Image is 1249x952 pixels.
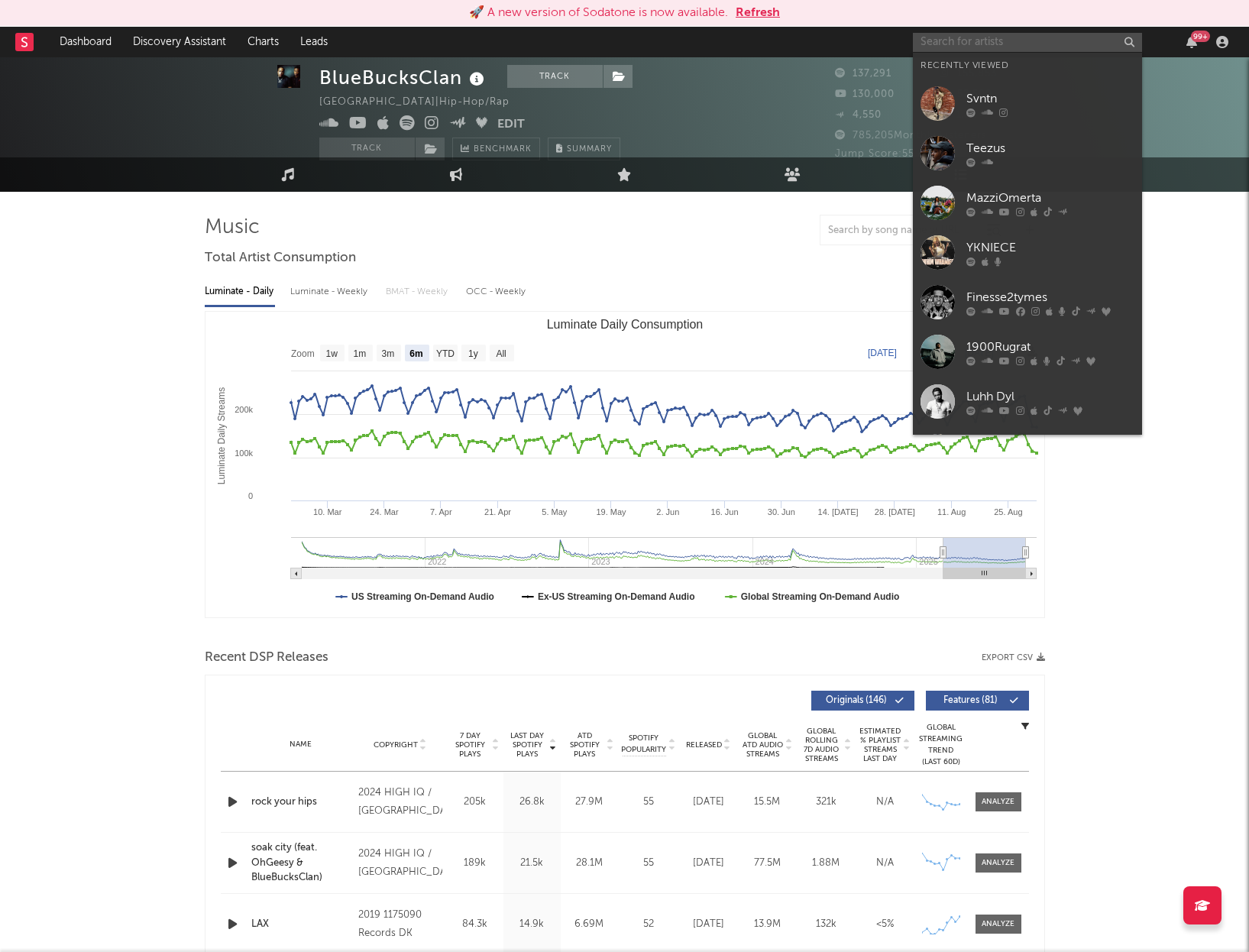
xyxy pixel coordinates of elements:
[496,348,506,359] text: All
[537,591,694,602] text: Ex-US Streaming On-Demand Audio
[835,110,882,120] span: 4,550
[474,141,532,159] span: Benchmark
[859,917,911,932] div: <5%
[452,138,540,160] a: Benchmark
[913,178,1142,228] a: MazziOmerta
[966,338,1134,356] div: 1900Rugrat
[290,279,370,305] div: Luminate - Weekly
[913,277,1142,327] a: Finesse2tymes
[913,228,1142,277] a: YKNIECE
[49,27,122,57] a: Dashboard
[565,917,614,932] div: 6.69M
[913,79,1142,128] a: Svntn
[351,591,494,602] text: US Streaming On-Demand Audio
[122,27,237,57] a: Discovery Assistant
[742,731,784,759] span: Global ATD Audio Streams
[319,138,415,160] button: Track
[859,727,901,763] span: Estimated % Playlist Streams Last Day
[567,145,612,154] span: Summary
[235,448,253,458] text: 100k
[966,238,1134,257] div: YKNIECE
[921,57,1134,75] div: Recently Viewed
[622,795,675,810] div: 55
[994,507,1022,516] text: 25. Aug
[370,507,399,516] text: 24. Mar
[913,426,1142,476] a: 214 luh3ric
[235,405,253,414] text: 200k
[1191,31,1210,42] div: 99 +
[358,784,442,821] div: 2024 HIGH IQ / [GEOGRAPHIC_DATA]
[450,917,500,932] div: 84.3k
[801,856,852,871] div: 1.88M
[319,65,488,90] div: BlueBucksClan
[450,795,500,810] div: 205k
[918,722,964,768] div: Global Streaming Trend (Last 60D)
[565,856,614,871] div: 28.1M
[801,917,852,932] div: 132k
[742,856,793,871] div: 77.5M
[507,65,603,88] button: Track
[409,348,422,359] text: 6m
[966,189,1134,207] div: MazziOmerta
[683,917,734,932] div: [DATE]
[1186,36,1197,48] button: 99+
[982,653,1045,662] button: Export CSV
[507,795,557,810] div: 26.8k
[742,795,793,810] div: 15.5M
[325,348,338,359] text: 1w
[205,249,356,267] span: Total Artist Consumption
[251,795,351,810] a: rock your hips
[565,731,605,759] span: ATD Spotify Plays
[374,740,418,750] span: Copyright
[353,348,366,359] text: 1m
[237,27,290,57] a: Charts
[966,139,1134,157] div: Teezus
[801,795,852,810] div: 321k
[251,739,351,750] div: Name
[497,115,525,134] button: Edit
[468,348,478,359] text: 1y
[740,591,899,602] text: Global Streaming On-Demand Audio
[507,856,557,871] div: 21.5k
[248,491,252,500] text: 0
[319,93,527,112] div: [GEOGRAPHIC_DATA] | Hip-Hop/Rap
[542,507,568,516] text: 5. May
[821,696,891,705] span: Originals ( 146 )
[868,348,897,358] text: [DATE]
[429,507,451,516] text: 7. Apr
[811,691,914,711] button: Originals(146)
[683,795,734,810] div: [DATE]
[215,387,226,484] text: Luminate Daily Streams
[596,507,626,516] text: 19. May
[622,917,675,932] div: 52
[913,128,1142,178] a: Teezus
[507,917,557,932] div: 14.9k
[507,731,548,759] span: Last Day Spotify Plays
[913,33,1142,52] input: Search for artists
[874,507,914,516] text: 28. [DATE]
[683,856,734,871] div: [DATE]
[358,906,442,943] div: 2019 1175090 Records DK
[820,225,982,237] input: Search by song name or URL
[936,696,1006,705] span: Features ( 81 )
[913,327,1142,377] a: 1900Rugrat
[966,288,1134,306] div: Finesse2tymes
[358,845,442,882] div: 2024 HIGH IQ / [GEOGRAPHIC_DATA]
[835,89,895,99] span: 130,000
[548,138,620,160] button: Summary
[251,917,351,932] a: LAX
[565,795,614,810] div: 27.9M
[621,733,666,756] span: Spotify Popularity
[450,856,500,871] div: 189k
[450,731,490,759] span: 7 Day Spotify Plays
[835,69,891,79] span: 137,291
[859,856,911,871] div: N/A
[966,89,1134,108] div: Svntn
[251,840,351,886] a: soak city (feat. OhGeesy & BlueBucksClan)
[686,740,722,750] span: Released
[835,131,987,141] span: 785,205 Monthly Listeners
[801,727,843,763] span: Global Rolling 7D Audio Streams
[966,387,1134,406] div: Luhh Dyl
